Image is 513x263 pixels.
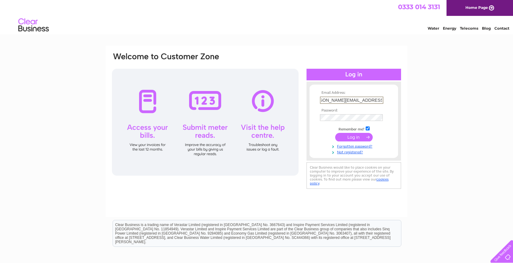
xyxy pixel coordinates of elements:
[443,26,456,31] a: Energy
[428,26,439,31] a: Water
[318,108,389,113] th: Password:
[310,177,389,185] a: cookies policy
[318,91,389,95] th: Email Address:
[318,126,389,132] td: Remember me?
[398,3,440,11] a: 0333 014 3131
[320,143,389,149] a: Forgotten password?
[113,3,401,30] div: Clear Business is a trading name of Verastar Limited (registered in [GEOGRAPHIC_DATA] No. 3667643...
[460,26,478,31] a: Telecoms
[482,26,491,31] a: Blog
[335,133,373,141] input: Submit
[494,26,509,31] a: Contact
[307,162,401,189] div: Clear Business would like to place cookies on your computer to improve your experience of the sit...
[18,16,49,35] img: logo.png
[320,149,389,155] a: Not registered?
